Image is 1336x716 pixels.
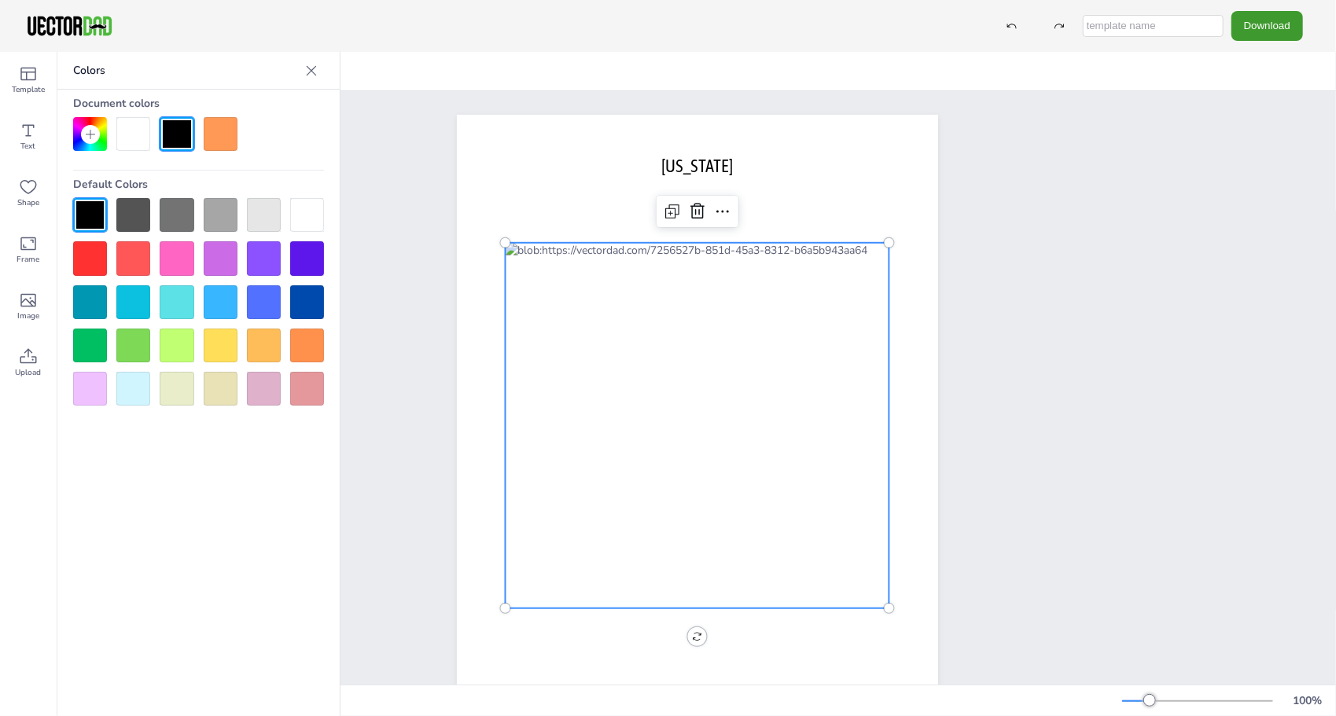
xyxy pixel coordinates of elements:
[17,196,39,209] span: Shape
[17,310,39,322] span: Image
[25,14,114,38] img: VectorDad-1.png
[73,171,324,198] div: Default Colors
[21,140,36,152] span: Text
[17,253,40,266] span: Frame
[1289,693,1327,708] div: 100 %
[1231,11,1303,40] button: Download
[73,90,324,117] div: Document colors
[73,52,299,90] p: Colors
[661,156,733,176] span: [US_STATE]
[1083,15,1224,37] input: template name
[16,366,42,379] span: Upload
[12,83,45,96] span: Template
